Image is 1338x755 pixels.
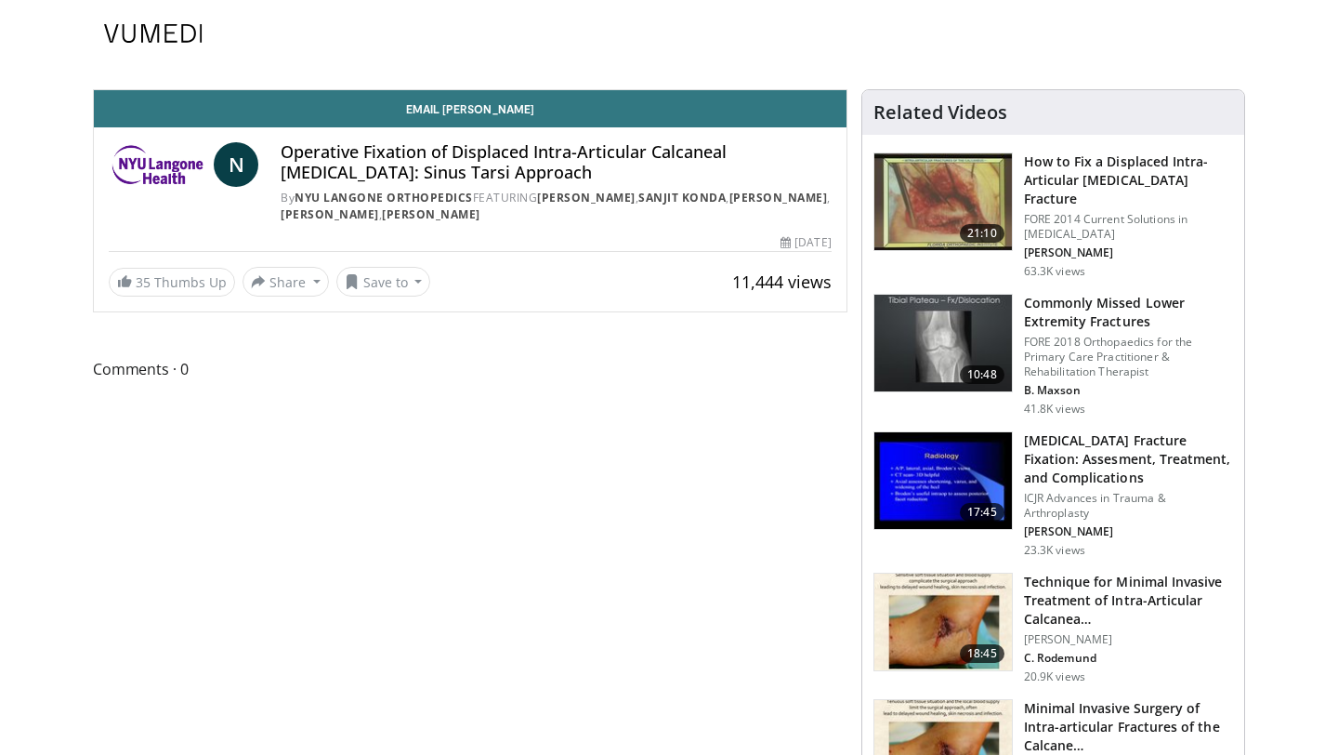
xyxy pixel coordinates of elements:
[960,365,1004,384] span: 10:48
[1024,699,1233,755] h3: Minimal Invasive Surgery of Intra-articular Fractures of the Calcaneus
[1024,431,1233,487] h3: [MEDICAL_DATA] Fracture Fixation: Assesment, Treatment, and Complications
[537,190,636,205] a: [PERSON_NAME]
[732,271,832,293] span: 11,444 views
[638,190,726,205] a: Sanjit Konda
[873,431,1233,558] a: 17:45 [MEDICAL_DATA] Fracture Fixation: Assesment, Treatment, and Complications ICJR Advances in ...
[243,267,329,297] button: Share
[1024,491,1233,521] p: ICJR Advances in Trauma & Arthroplasty
[1024,245,1233,260] p: Roy Sanders
[1024,264,1085,279] p: 63.3K views
[1024,294,1233,331] h3: Commonly Missed Lower Extremity Fractures
[729,190,828,205] a: [PERSON_NAME]
[336,267,431,297] button: Save to
[1024,212,1233,242] p: FORE 2014 Current Solutions in [MEDICAL_DATA]
[382,206,480,222] a: [PERSON_NAME]
[104,24,203,43] img: VuMedi Logo
[214,142,258,187] a: N
[1024,152,1233,208] h3: How to Fix a Displaced Intra-Articular [MEDICAL_DATA] Fracture
[780,234,831,251] div: [DATE]
[94,90,846,127] a: Email [PERSON_NAME]
[873,573,1233,684] a: 18:45 Technique for Minimal Invasive Treatment of Intra-Articular Calcanea… [PERSON_NAME] C. Rode...
[960,224,1004,243] span: 21:10
[1024,543,1085,558] p: 23.3K views
[873,294,1233,417] a: 10:48 Commonly Missed Lower Extremity Fractures FORE 2018 Orthopaedics for the Primary Care Pract...
[1024,383,1233,398] p: Benjamin Maxson
[874,574,1012,670] img: dedc188c-4393-4618-b2e6-7381f7e2f7ad.150x105_q85_crop-smart_upscale.jpg
[1024,651,1233,666] p: Christian Rodemund
[136,273,151,291] span: 35
[1024,335,1233,379] p: FORE 2018 Orthopaedics for the Primary Care Practitioner & Rehabilitation Therapist
[960,503,1004,522] span: 17:45
[1024,632,1233,647] p: [PERSON_NAME]
[1024,669,1085,684] p: 20.9K views
[281,142,831,182] h4: Operative Fixation of Displaced Intra-Articular Calcaneal [MEDICAL_DATA]: Sinus Tarsi Approach
[873,101,1007,124] h4: Related Videos
[1024,402,1085,417] p: 41.8K views
[93,357,847,381] span: Comments 0
[960,644,1004,663] span: 18:45
[1024,573,1233,629] h3: Technique for Minimal Invasive Treatment of Intra-Articular Calcaneal Fractures
[281,206,379,222] a: [PERSON_NAME]
[109,142,206,187] img: NYU Langone Orthopedics
[109,268,235,297] a: 35 Thumbs Up
[281,190,831,223] div: By FEATURING , , , ,
[874,153,1012,250] img: 55ff4537-6d30-4030-bbbb-bab469c05b17.150x105_q85_crop-smart_upscale.jpg
[874,295,1012,391] img: 4aa379b6-386c-4fb5-93ee-de5617843a87.150x105_q85_crop-smart_upscale.jpg
[873,152,1233,279] a: 21:10 How to Fix a Displaced Intra-Articular [MEDICAL_DATA] Fracture FORE 2014 Current Solutions ...
[874,432,1012,529] img: 297020_0000_1.png.150x105_q85_crop-smart_upscale.jpg
[1024,524,1233,539] p: Steven Weinfeld
[295,190,473,205] a: NYU Langone Orthopedics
